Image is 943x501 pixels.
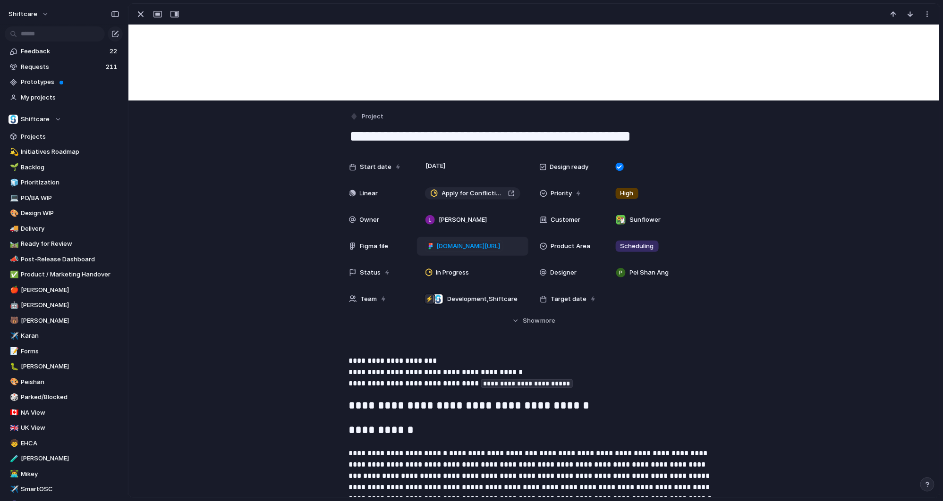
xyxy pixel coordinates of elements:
div: ✈️ [10,331,17,342]
span: [PERSON_NAME] [21,285,119,295]
div: 💫 [10,147,17,158]
div: ✈️ [10,484,17,495]
span: Design WIP [21,209,119,218]
div: 💻 [10,192,17,203]
a: Projects [5,130,123,144]
a: Feedback22 [5,44,123,58]
div: 🎨Peishan [5,375,123,389]
a: 🍎[PERSON_NAME] [5,283,123,297]
button: 📝 [8,347,18,356]
span: [PERSON_NAME] [21,316,119,326]
a: 🧪[PERSON_NAME] [5,451,123,466]
button: 🧊 [8,178,18,187]
a: 🧒EHCA [5,436,123,451]
div: 🌱Backlog [5,160,123,175]
div: 🇬🇧 [10,423,17,434]
span: Projects [21,132,119,142]
span: Show [523,316,540,326]
a: 👨‍💻Mikey [5,467,123,481]
a: 🐛[PERSON_NAME] [5,359,123,374]
button: 🚚 [8,224,18,234]
span: Post-Release Dashboard [21,255,119,264]
button: 🍎 [8,285,18,295]
div: 🎨 [10,376,17,387]
span: Owner [360,215,380,225]
span: [PERSON_NAME] [21,301,119,310]
button: ✈️ [8,331,18,341]
button: 🛤️ [8,239,18,249]
span: Ready for Review [21,239,119,249]
button: 🎲 [8,392,18,402]
div: 🎲 [10,392,17,403]
span: [DATE] [424,160,449,172]
a: Apply for Conflicting Shifts through Job Board [425,187,520,200]
a: 🎨Design WIP [5,206,123,220]
span: Forms [21,347,119,356]
span: Product / Marketing Handover [21,270,119,279]
span: [PERSON_NAME] [21,362,119,371]
span: Karan [21,331,119,341]
a: 🎲Parked/Blocked [5,390,123,404]
button: 🎨 [8,377,18,387]
div: 🍎 [10,284,17,295]
a: 🤖[PERSON_NAME] [5,298,123,312]
span: [PERSON_NAME] [439,215,487,225]
div: ✅ [10,269,17,280]
a: My projects [5,91,123,105]
button: ✈️ [8,484,18,494]
a: ✈️Karan [5,329,123,343]
span: [PERSON_NAME] [21,454,119,463]
div: 📣Post-Release Dashboard [5,252,123,267]
button: 🎨 [8,209,18,218]
a: 🧊Prioritization [5,175,123,190]
div: 🐻 [10,315,17,326]
div: 🚚Delivery [5,222,123,236]
span: Shiftcare [21,115,50,124]
span: In Progress [436,268,469,277]
div: 🛤️Ready for Review [5,237,123,251]
span: Team [361,294,377,304]
button: 🧪 [8,454,18,463]
span: [DOMAIN_NAME][URL] [437,242,501,251]
div: 🤖 [10,300,17,311]
span: Mikey [21,469,119,479]
span: Sunflower [630,215,661,225]
button: 📣 [8,255,18,264]
span: EHCA [21,439,119,448]
span: Delivery [21,224,119,234]
button: 🇬🇧 [8,423,18,433]
a: 🇨🇦NA View [5,406,123,420]
span: Priority [551,189,572,198]
a: 📝Forms [5,344,123,359]
span: Peishan [21,377,119,387]
div: 🐛 [10,361,17,372]
span: Status [360,268,381,277]
span: Initiatives Roadmap [21,147,119,157]
a: ✈️SmartOSC [5,482,123,496]
button: 🐛 [8,362,18,371]
button: 💻 [8,193,18,203]
span: Backlog [21,163,119,172]
button: shiftcare [4,7,54,22]
div: 👨‍💻 [10,468,17,479]
a: ✅Product / Marketing Handover [5,267,123,282]
button: Shiftcare [5,112,123,126]
div: ⚡ [425,294,434,304]
a: 🐻[PERSON_NAME] [5,314,123,328]
div: 🧒 [10,438,17,449]
a: 💫Initiatives Roadmap [5,145,123,159]
div: 🇨🇦 [10,407,17,418]
button: Showmore [349,312,719,329]
span: Target date [551,294,587,304]
span: Design ready [550,162,589,172]
div: 🌱 [10,162,17,173]
a: 💻PO/BA WIP [5,191,123,205]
